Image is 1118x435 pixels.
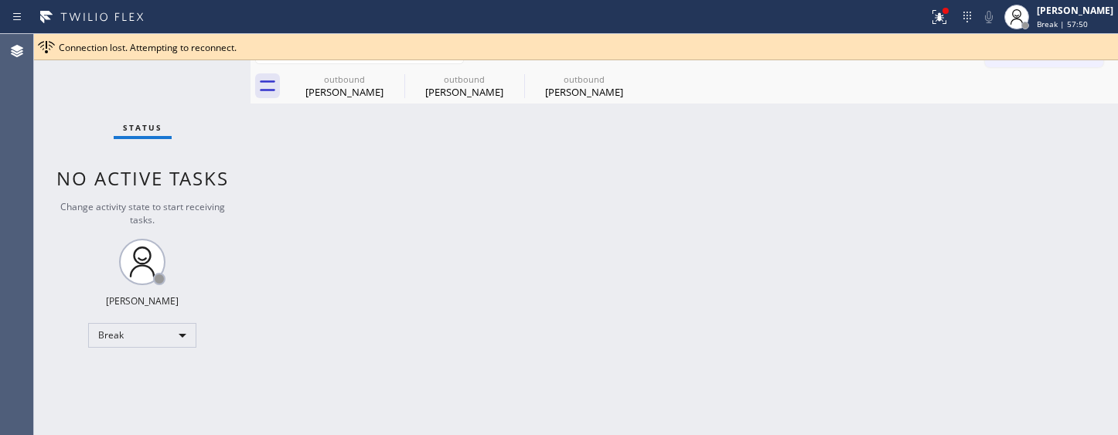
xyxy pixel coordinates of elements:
[59,41,237,54] span: Connection lost. Attempting to reconnect.
[123,122,162,133] span: Status
[406,85,523,99] div: [PERSON_NAME]
[1037,4,1113,17] div: [PERSON_NAME]
[106,294,179,308] div: [PERSON_NAME]
[526,69,643,104] div: Tony Chavez
[60,200,225,226] span: Change activity state to start receiving tasks.
[526,73,643,85] div: outbound
[406,69,523,104] div: Tony Chavez
[88,323,196,348] div: Break
[286,73,403,85] div: outbound
[526,85,643,99] div: [PERSON_NAME]
[286,69,403,104] div: Angela Chance
[1037,19,1088,29] span: Break | 57:50
[286,85,403,99] div: [PERSON_NAME]
[978,6,1000,28] button: Mute
[56,165,229,191] span: No active tasks
[406,73,523,85] div: outbound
